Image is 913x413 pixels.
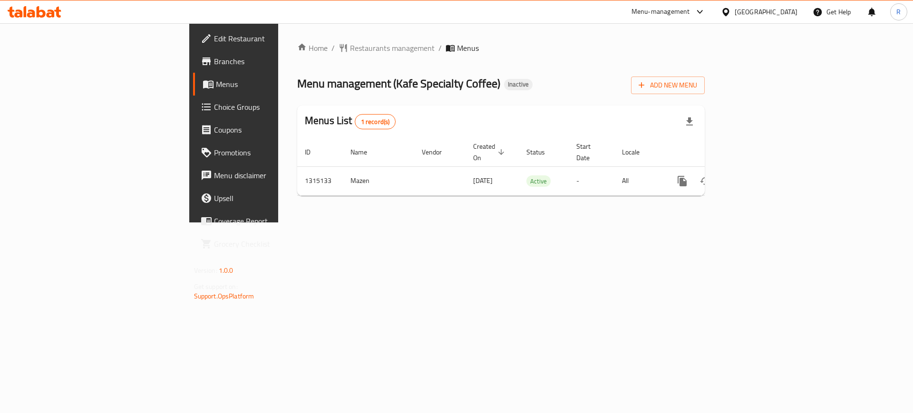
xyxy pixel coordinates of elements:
a: Coverage Report [193,210,342,232]
span: Grocery Checklist [214,238,334,250]
span: Status [526,146,557,158]
a: Choice Groups [193,96,342,118]
a: Upsell [193,187,342,210]
span: Branches [214,56,334,67]
a: Branches [193,50,342,73]
td: - [569,166,614,195]
a: Promotions [193,141,342,164]
a: Support.OpsPlatform [194,290,254,302]
button: Add New Menu [631,77,705,94]
a: Menus [193,73,342,96]
span: Name [350,146,379,158]
span: Get support on: [194,280,238,293]
div: Export file [678,110,701,133]
span: Promotions [214,147,334,158]
span: Menu disclaimer [214,170,334,181]
span: Menus [216,78,334,90]
span: Version: [194,264,217,277]
span: Locale [622,146,652,158]
span: Vendor [422,146,454,158]
span: 1 record(s) [355,117,396,126]
span: Active [526,176,551,187]
span: Add New Menu [639,79,697,91]
span: Menu management ( Kafe Specialty Coffee ) [297,73,500,94]
td: All [614,166,663,195]
span: Menus [457,42,479,54]
a: Menu disclaimer [193,164,342,187]
span: Edit Restaurant [214,33,334,44]
span: Coupons [214,124,334,135]
a: Coupons [193,118,342,141]
span: R [896,7,901,17]
td: Mazen [343,166,414,195]
span: Restaurants management [350,42,435,54]
span: Created On [473,141,507,163]
span: ID [305,146,323,158]
button: Change Status [694,170,717,192]
span: Choice Groups [214,101,334,113]
a: Edit Restaurant [193,27,342,50]
a: Restaurants management [339,42,435,54]
nav: breadcrumb [297,42,705,54]
span: Coverage Report [214,215,334,227]
th: Actions [663,138,770,167]
h2: Menus List [305,114,396,129]
a: Grocery Checklist [193,232,342,255]
div: Inactive [504,79,533,90]
span: Start Date [576,141,603,163]
table: enhanced table [297,138,770,196]
span: Inactive [504,80,533,88]
span: Upsell [214,192,334,204]
span: [DATE] [473,174,493,187]
div: Total records count [355,114,396,129]
div: Menu-management [631,6,690,18]
span: 1.0.0 [219,264,233,277]
button: more [671,170,694,192]
div: [GEOGRAPHIC_DATA] [735,7,797,17]
li: / [438,42,442,54]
